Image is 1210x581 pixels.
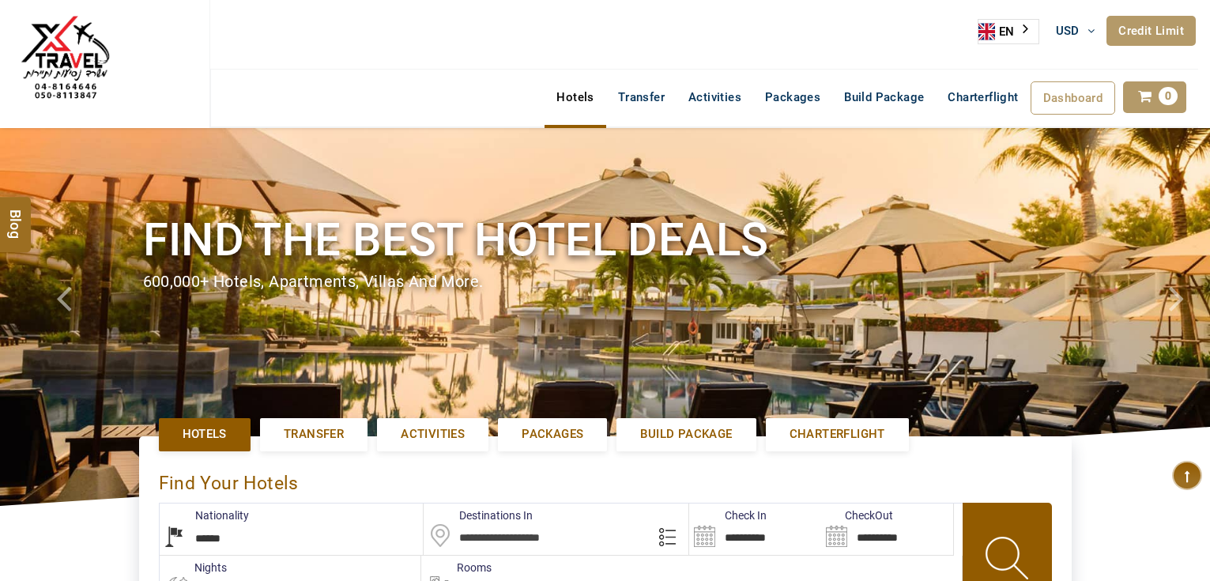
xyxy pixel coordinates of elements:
input: Search [821,504,953,555]
a: Packages [753,81,832,113]
a: Credit Limit [1106,16,1196,46]
a: Activities [677,81,753,113]
a: Packages [498,418,607,451]
label: nights [159,560,227,575]
label: Check In [689,507,767,523]
a: EN [978,20,1038,43]
span: Activities [401,426,465,443]
span: Blog [6,209,26,222]
a: Transfer [606,81,677,113]
span: Hotels [183,426,227,443]
a: Hotels [159,418,251,451]
div: Find Your Hotels [159,456,1052,503]
label: Rooms [421,560,492,575]
a: Build Package [616,418,756,451]
a: Hotels [545,81,605,113]
a: 0 [1123,81,1186,113]
span: Charterflight [948,90,1018,104]
span: Transfer [284,426,344,443]
a: Activities [377,418,488,451]
span: Build Package [640,426,732,443]
label: Nationality [160,507,249,523]
a: Transfer [260,418,368,451]
div: Language [978,19,1039,44]
label: CheckOut [821,507,893,523]
span: 0 [1159,87,1178,105]
a: Charterflight [936,81,1030,113]
label: Destinations In [424,507,533,523]
span: Dashboard [1043,91,1103,105]
input: Search [689,504,821,555]
a: Charterflight [766,418,909,451]
a: Build Package [832,81,936,113]
span: Packages [522,426,583,443]
aside: Language selected: English [978,19,1039,44]
div: 600,000+ hotels, apartments, villas and more. [143,270,1068,293]
span: USD [1056,24,1080,38]
span: Charterflight [790,426,885,443]
h1: Find the best hotel deals [143,210,1068,270]
img: The Royal Line Holidays [12,7,119,114]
